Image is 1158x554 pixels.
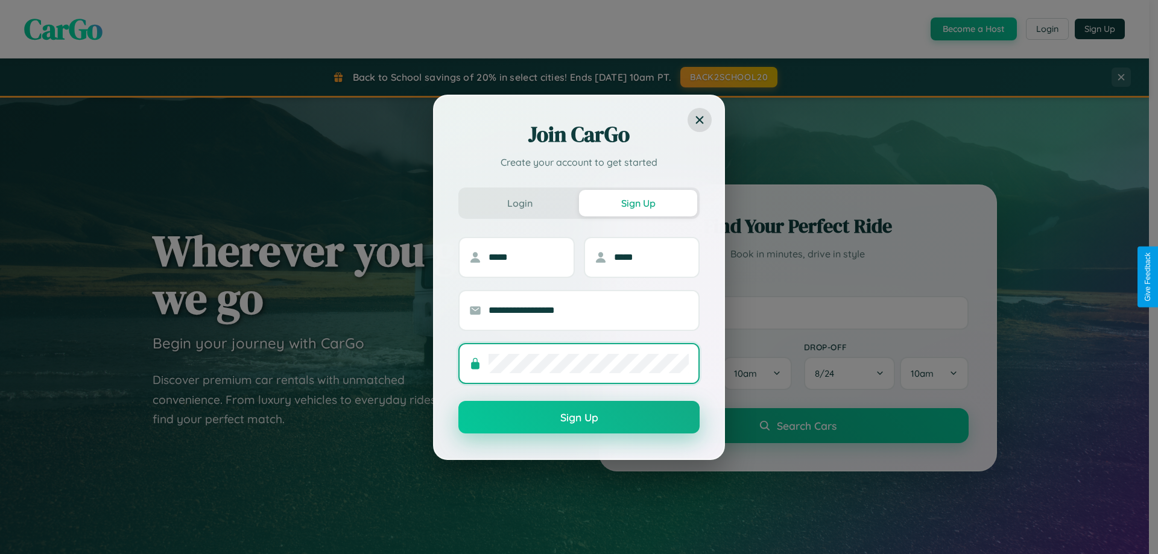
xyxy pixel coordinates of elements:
[458,155,700,169] p: Create your account to get started
[458,401,700,433] button: Sign Up
[1144,253,1152,301] div: Give Feedback
[458,120,700,149] h2: Join CarGo
[461,190,579,216] button: Login
[579,190,697,216] button: Sign Up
